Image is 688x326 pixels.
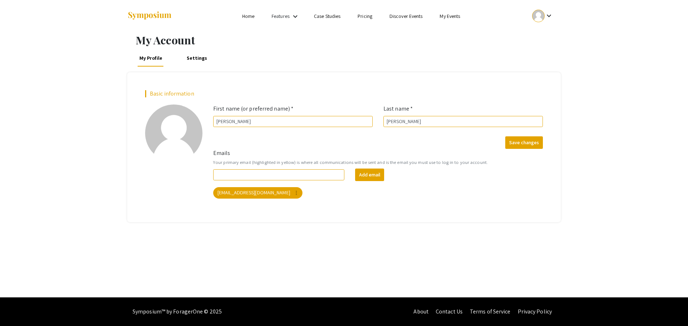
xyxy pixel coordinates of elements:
[505,136,543,149] button: Save changes
[383,104,413,113] label: Last name *
[470,308,511,315] a: Terms of Service
[436,308,463,315] a: Contact Us
[213,149,230,157] label: Emails
[185,49,209,67] a: Settings
[5,294,30,321] iframe: Chat
[291,12,300,21] mat-icon: Expand Features list
[242,13,254,19] a: Home
[138,49,164,67] a: My Profile
[545,11,553,20] mat-icon: Expand account dropdown
[518,308,552,315] a: Privacy Policy
[127,11,172,21] img: Symposium by ForagerOne
[525,8,561,24] button: Expand account dropdown
[213,186,543,200] mat-chip-list: Your emails
[145,90,543,97] h2: Basic information
[212,186,304,200] app-email-chip: Your primary email
[390,13,423,19] a: Discover Events
[136,34,561,47] h1: My Account
[355,169,384,181] button: Add email
[440,13,460,19] a: My Events
[414,308,429,315] a: About
[293,190,300,196] mat-icon: more_vert
[272,13,290,19] a: Features
[213,104,293,113] label: First name (or preferred name) *
[358,13,372,19] a: Pricing
[213,187,302,199] mat-chip: [EMAIL_ADDRESS][DOMAIN_NAME]
[133,297,222,326] div: Symposium™ by ForagerOne © 2025
[314,13,340,19] a: Case Studies
[213,159,543,166] small: Your primary email (highlighted in yellow) is where all communications will be sent and is the em...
